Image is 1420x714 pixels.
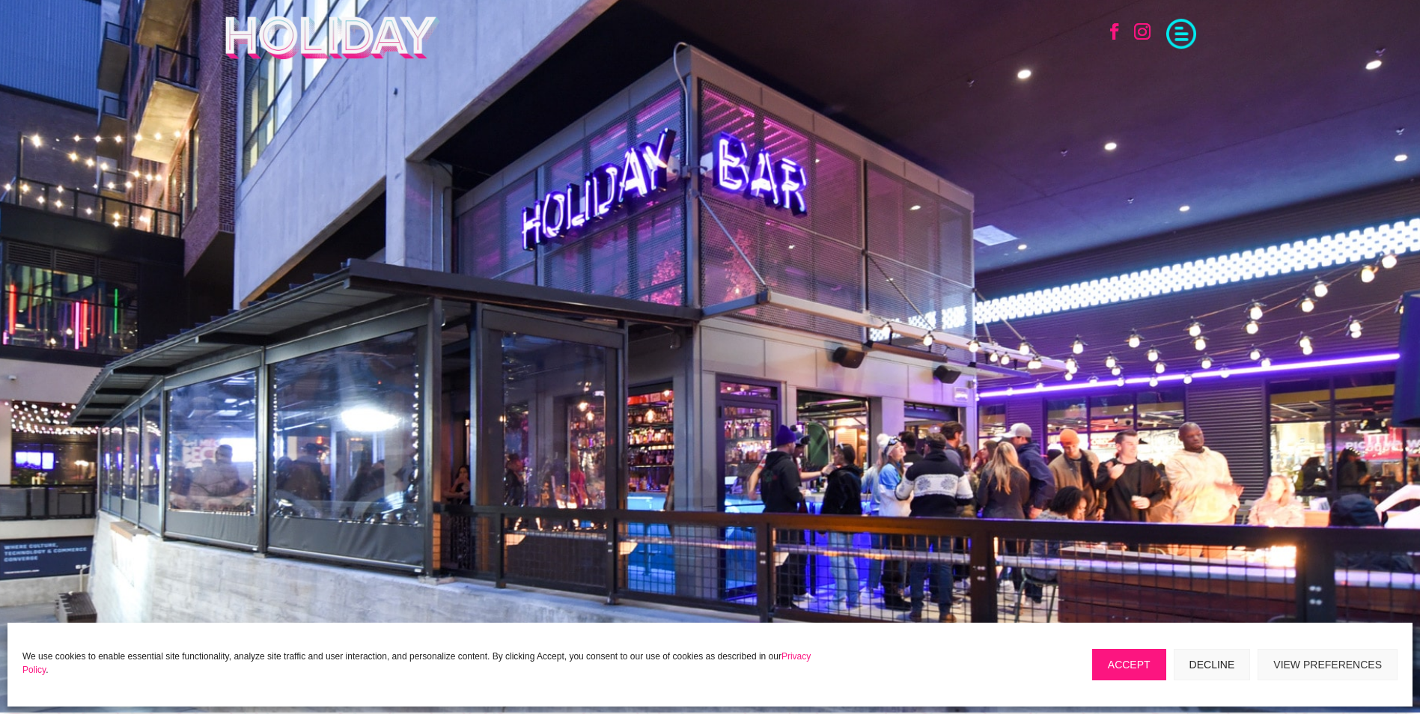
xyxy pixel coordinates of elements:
[1174,649,1251,680] button: Decline
[1092,649,1166,680] button: Accept
[224,15,442,60] img: Holiday
[1126,15,1159,48] a: Follow on Instagram
[22,651,811,675] a: Privacy Policy
[1258,649,1398,680] button: View preferences
[22,650,827,677] p: We use cookies to enable essential site functionality, analyze site traffic and user interaction,...
[224,50,442,62] a: Holiday
[1098,15,1131,48] a: Follow on Facebook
